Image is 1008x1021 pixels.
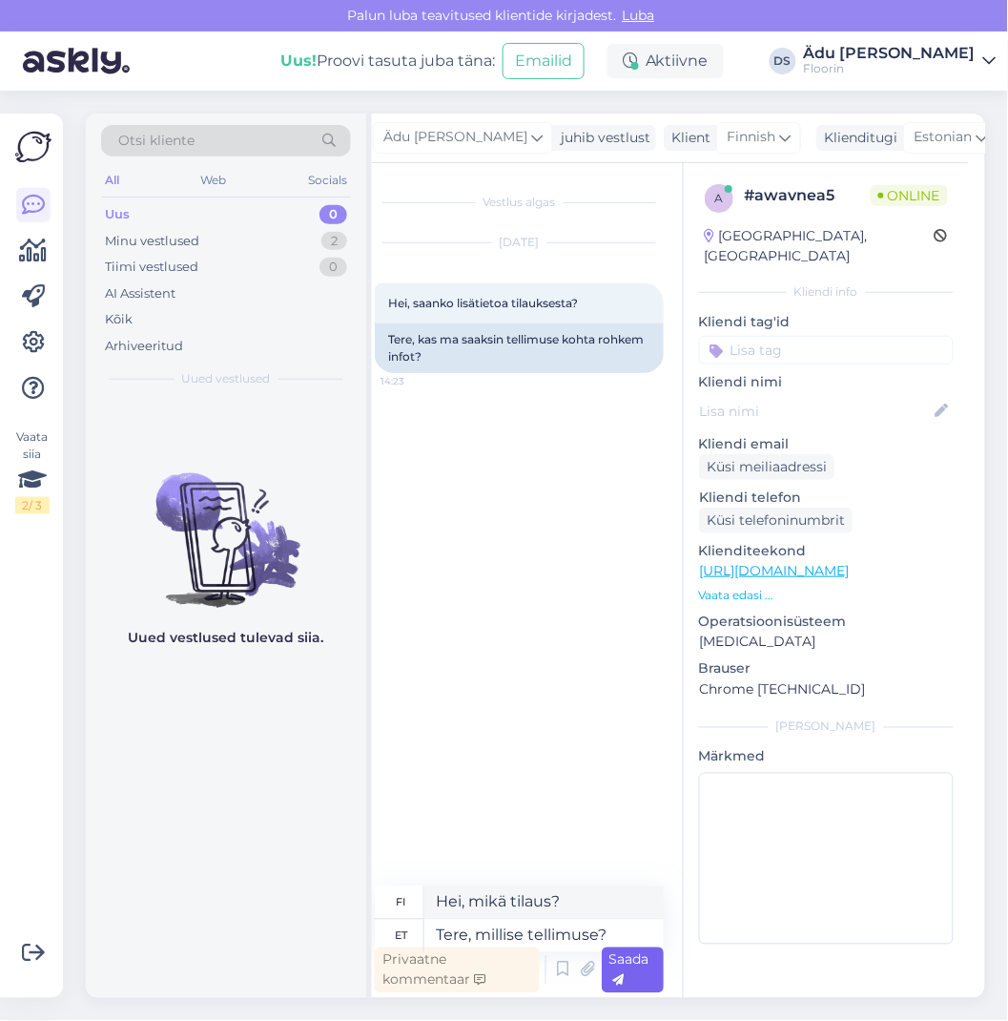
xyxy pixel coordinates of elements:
[424,886,664,919] textarea: Hei, mikä tilaus?
[699,434,954,454] p: Kliendi email
[182,370,271,387] span: Uued vestlused
[101,168,123,193] div: All
[816,128,897,148] div: Klienditugi
[699,587,954,604] p: Vaata edasi ...
[699,283,954,301] div: Kliendi info
[699,541,954,561] p: Klienditeekond
[397,886,406,919] div: fi
[503,43,585,79] button: Emailid
[105,337,183,356] div: Arhiveeritud
[424,920,664,952] textarea: Tere, millise tellimuse?
[699,336,954,365] input: Lisa tag
[699,312,954,332] p: Kliendi tag'id
[664,128,710,148] div: Klient
[319,205,347,224] div: 0
[745,184,871,207] div: # awavnea5
[699,508,853,533] div: Küsi telefoninumbrit
[699,612,954,632] p: Operatsioonisüsteem
[105,284,175,303] div: AI Assistent
[321,232,347,251] div: 2
[105,258,198,277] div: Tiimi vestlused
[871,185,948,206] span: Online
[607,44,724,78] div: Aktiivne
[105,205,130,224] div: Uus
[375,323,664,373] div: Tere, kas ma saaksin tellimuse kohta rohkem infot?
[699,454,834,480] div: Küsi meiliaadressi
[804,61,976,76] div: Floorin
[553,128,650,148] div: juhib vestlust
[304,168,351,193] div: Socials
[375,194,664,211] div: Vestlus algas
[727,127,775,148] span: Finnish
[715,191,724,205] span: a
[699,659,954,679] p: Brauser
[705,226,935,266] div: [GEOGRAPHIC_DATA], [GEOGRAPHIC_DATA]
[699,372,954,392] p: Kliendi nimi
[280,50,495,73] div: Proovi tasuta juba täna:
[86,439,366,611] img: No chats
[699,719,954,736] div: [PERSON_NAME]
[804,46,997,76] a: Ädu [PERSON_NAME]Floorin
[914,127,972,148] span: Estonian
[617,7,661,24] span: Luba
[699,747,954,767] p: Märkmed
[388,296,578,310] span: Hei, saanko lisätietoa tilauksesta?
[699,632,954,652] p: [MEDICAL_DATA]
[699,488,954,508] p: Kliendi telefon
[375,948,540,993] div: Privaatne kommentaar
[15,497,50,514] div: 2 / 3
[383,127,527,148] span: Ädu [PERSON_NAME]
[319,258,347,277] div: 0
[770,48,796,74] div: DS
[105,232,199,251] div: Minu vestlused
[15,129,51,165] img: Askly Logo
[609,951,649,989] span: Saada
[197,168,231,193] div: Web
[804,46,976,61] div: Ädu [PERSON_NAME]
[118,131,195,151] span: Otsi kliente
[129,628,324,648] p: Uued vestlused tulevad siia.
[395,920,407,952] div: et
[15,428,50,514] div: Vaata siia
[105,310,133,329] div: Kõik
[699,679,954,699] p: Chrome [TECHNICAL_ID]
[375,234,664,251] div: [DATE]
[381,374,452,388] span: 14:23
[699,562,849,579] a: [URL][DOMAIN_NAME]
[280,52,317,70] b: Uus!
[700,401,932,422] input: Lisa nimi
